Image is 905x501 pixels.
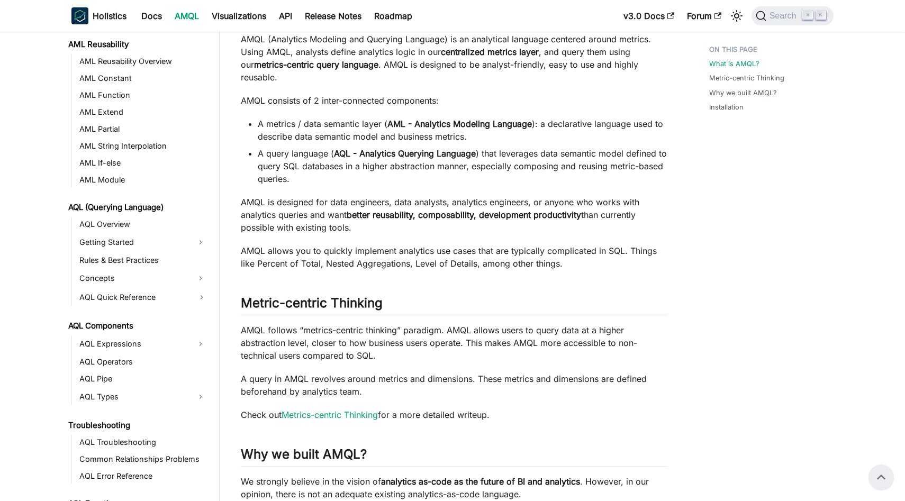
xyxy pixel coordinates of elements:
nav: Docs sidebar [61,32,220,501]
a: Metrics-centric Thinking [282,409,378,420]
h2: Metric-centric Thinking [241,295,667,315]
a: AML Function [76,88,210,103]
p: AMQL allows you to quickly implement analytics use cases that are typically complicated in SQL. T... [241,244,667,270]
button: Expand sidebar category 'AQL Expressions' [191,335,210,352]
p: AMQL is designed for data engineers, data analysts, analytics engineers, or anyone who works with... [241,196,667,234]
kbd: ⌘ [802,11,813,20]
a: Visualizations [205,7,273,24]
a: Common Relationships Problems [76,452,210,467]
a: AML Reusability Overview [76,54,210,69]
a: Troubleshooting [65,418,210,433]
a: AML Module [76,172,210,187]
a: Rules & Best Practices [76,253,210,268]
button: Expand sidebar category 'Getting Started' [191,234,210,251]
h2: Why we built AMQL? [241,447,667,467]
a: Roadmap [368,7,419,24]
a: AQL Troubleshooting [76,435,210,450]
a: AQL Operators [76,354,210,369]
a: Installation [709,102,744,112]
a: AQL Overview [76,217,210,232]
a: Getting Started [76,234,191,251]
a: API [273,7,298,24]
li: A metrics / data semantic layer ( ): a declarative language used to describe data semantic model ... [258,117,667,143]
button: Expand sidebar category 'Concepts' [191,270,210,287]
a: AML Extend [76,105,210,120]
strong: analytics as-code as the future of BI and analytics [381,476,580,487]
a: AML If-else [76,156,210,170]
a: AML Reusability [65,37,210,52]
strong: AML - Analytics Modeling Language [387,119,532,129]
a: What is AMQL? [709,59,759,69]
a: AML String Interpolation [76,139,210,153]
button: Switch between dark and light mode (currently light mode) [728,7,745,24]
button: Expand sidebar category 'AQL Types' [191,388,210,405]
a: AQL (Querying Language) [65,200,210,215]
a: AML Partial [76,122,210,136]
p: Check out for a more detailed writeup. [241,408,667,421]
button: Scroll back to top [868,464,894,490]
a: AQL Components [65,318,210,333]
a: Concepts [76,270,191,287]
a: Why we built AMQL? [709,88,777,98]
a: Docs [135,7,168,24]
strong: metrics-centric query language [254,59,378,70]
p: AMQL (Analytics Modeling and Querying Language) is an analytical language centered around metrics... [241,33,667,84]
strong: AQL - Analytics Querying Language [334,148,476,159]
a: AQL Quick Reference [76,289,210,306]
li: A query language ( ) that leverages data semantic model defined to query SQL databases in a highe... [258,147,667,185]
a: AQL Pipe [76,371,210,386]
p: AMQL follows “metrics-centric thinking” paradigm. AMQL allows users to query data at a higher abs... [241,324,667,362]
a: Release Notes [298,7,368,24]
a: AML Constant [76,71,210,86]
b: Holistics [93,10,126,22]
button: Search (Command+K) [752,6,834,25]
strong: better reusability, composability, development productivity [347,209,581,220]
a: AQL Error Reference [76,469,210,484]
p: A query in AMQL revolves around metrics and dimensions. These metrics and dimensions are defined ... [241,372,667,398]
span: Search [766,11,803,21]
a: AQL Expressions [76,335,191,352]
a: HolisticsHolistics [71,7,126,24]
kbd: K [816,11,826,20]
p: We strongly believe in the vision of . However, in our opinion, there is not an adequate existing... [241,475,667,500]
a: AQL Types [76,388,191,405]
a: v3.0 Docs [617,7,681,24]
a: Forum [681,7,728,24]
p: AMQL consists of 2 inter-connected components: [241,94,667,107]
strong: centralized metrics layer [441,47,539,57]
img: Holistics [71,7,88,24]
a: AMQL [168,7,205,24]
a: Metric-centric Thinking [709,73,784,83]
